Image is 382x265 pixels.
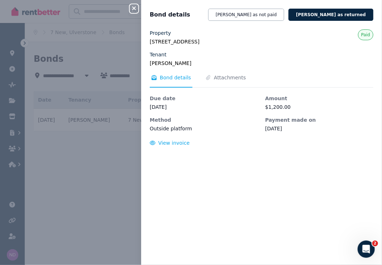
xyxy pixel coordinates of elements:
button: [PERSON_NAME] as not paid [208,9,284,21]
dd: [DATE] [265,125,373,132]
dd: [DATE] [150,103,258,111]
button: View invoice [150,139,190,147]
span: Bond details [150,10,190,19]
button: [PERSON_NAME] as returned [288,9,373,21]
span: View invoice [158,140,190,146]
legend: [PERSON_NAME] [150,60,373,67]
span: Attachments [214,74,246,81]
iframe: Intercom live chat [358,241,375,258]
legend: [STREET_ADDRESS] [150,38,373,45]
span: Bond details [160,74,191,81]
span: 2 [372,241,378,246]
dt: Method [150,116,258,124]
label: Property [150,29,171,37]
dt: Amount [265,95,373,102]
dd: Outside platform [150,125,258,132]
label: Tenant [150,51,167,58]
dd: $1,200.00 [265,103,373,111]
dt: Due date [150,95,258,102]
nav: Tabs [150,74,373,88]
dt: Payment made on [265,116,373,124]
span: Paid [361,32,370,38]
